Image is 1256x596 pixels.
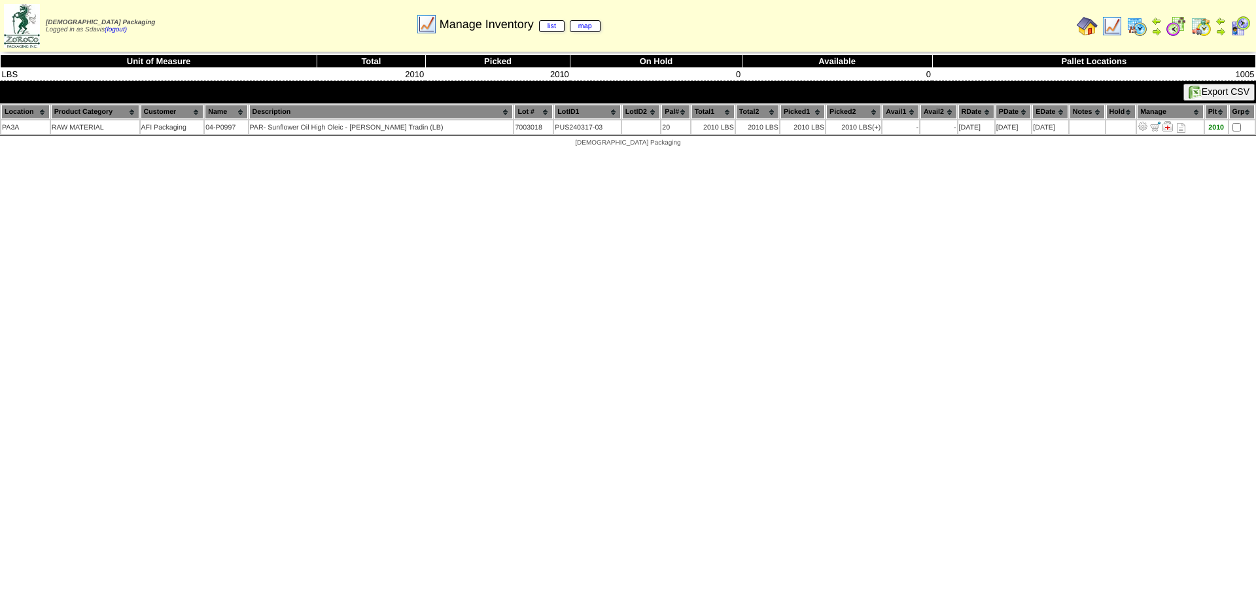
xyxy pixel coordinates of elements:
[141,105,204,119] th: Customer
[570,68,742,81] td: 0
[1230,16,1251,37] img: calendarcustomer.gif
[554,120,621,134] td: PUS240317-03
[1215,26,1226,37] img: arrowright.gif
[514,105,553,119] th: Lot #
[742,55,932,68] th: Available
[920,105,957,119] th: Avail2
[691,120,735,134] td: 2010 LBS
[317,68,426,81] td: 2010
[1032,105,1068,119] th: EDate
[46,19,155,33] span: Logged in as Sdavis
[317,55,426,68] th: Total
[1077,16,1098,37] img: home.gif
[105,26,127,33] a: (logout)
[440,18,601,31] span: Manage Inventory
[958,120,994,134] td: [DATE]
[872,124,881,131] div: (+)
[996,105,1032,119] th: PDate
[141,120,204,134] td: AFI Packaging
[882,105,919,119] th: Avail1
[249,120,514,134] td: PAR- Sunflower Oil High Oleic - [PERSON_NAME] Tradin (LB)
[539,20,565,32] a: list
[1162,121,1173,131] img: Manage Hold
[1166,16,1187,37] img: calendarblend.gif
[1126,16,1147,37] img: calendarprod.gif
[1177,123,1185,133] i: Note
[1151,16,1162,26] img: arrowleft.gif
[920,120,957,134] td: -
[1032,120,1068,134] td: [DATE]
[51,105,139,119] th: Product Category
[46,19,155,26] span: [DEMOGRAPHIC_DATA] Packaging
[1206,124,1227,131] div: 2010
[1102,16,1123,37] img: line_graph.gif
[736,120,779,134] td: 2010 LBS
[514,120,553,134] td: 7003018
[1183,84,1255,101] button: Export CSV
[736,105,779,119] th: Total2
[1150,121,1160,131] img: Move
[826,105,881,119] th: Picked2
[661,120,689,134] td: 20
[1229,105,1255,119] th: Grp
[1,55,317,68] th: Unit of Measure
[205,105,247,119] th: Name
[1,105,50,119] th: Location
[1137,105,1204,119] th: Manage
[425,68,570,81] td: 2010
[780,105,825,119] th: Picked1
[691,105,735,119] th: Total1
[826,120,881,134] td: 2010 LBS
[996,120,1032,134] td: [DATE]
[1205,105,1228,119] th: Plt
[570,55,742,68] th: On Hold
[1138,121,1148,131] img: Adjust
[1070,105,1105,119] th: Notes
[932,55,1255,68] th: Pallet Locations
[51,120,139,134] td: RAW MATERIAL
[622,105,661,119] th: LotID2
[4,4,40,48] img: zoroco-logo-small.webp
[425,55,570,68] th: Picked
[205,120,247,134] td: 04-P0997
[1189,86,1202,99] img: excel.gif
[1215,16,1226,26] img: arrowleft.gif
[661,105,689,119] th: Pal#
[1,120,50,134] td: PA3A
[249,105,514,119] th: Description
[1,68,317,81] td: LBS
[932,68,1255,81] td: 1005
[1151,26,1162,37] img: arrowright.gif
[1191,16,1212,37] img: calendarinout.gif
[742,68,932,81] td: 0
[780,120,825,134] td: 2010 LBS
[882,120,919,134] td: -
[416,14,437,35] img: line_graph.gif
[958,105,994,119] th: RDate
[554,105,621,119] th: LotID1
[570,20,601,32] a: map
[575,139,680,147] span: [DEMOGRAPHIC_DATA] Packaging
[1106,105,1136,119] th: Hold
